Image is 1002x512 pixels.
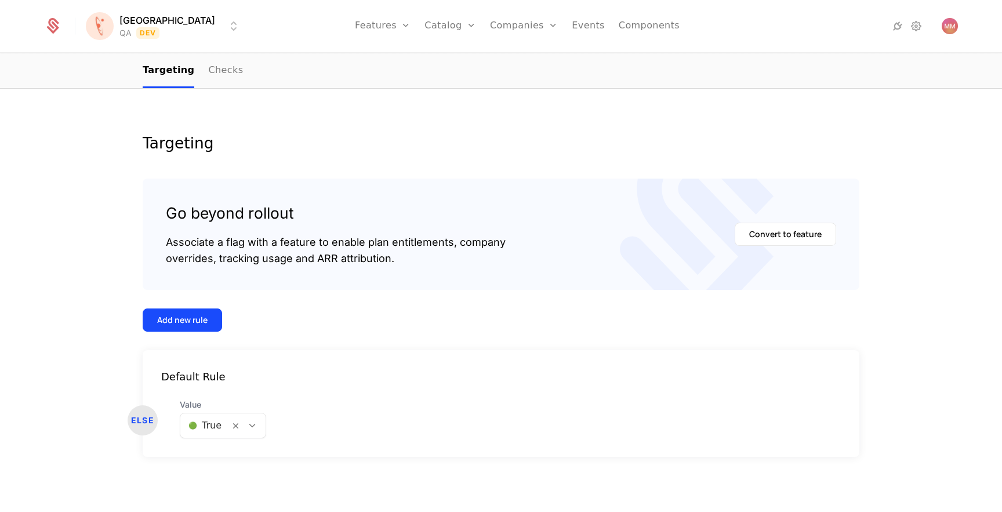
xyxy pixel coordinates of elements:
img: Florence [86,12,114,40]
div: Targeting [143,136,859,151]
nav: Main [143,54,859,88]
button: Select environment [89,13,241,39]
button: Open user button [942,18,958,34]
div: ELSE [128,405,158,435]
a: Checks [208,54,243,88]
a: Integrations [891,19,905,33]
div: Go beyond rollout [166,202,506,225]
div: Default Rule [143,369,859,385]
div: QA [119,27,132,39]
span: Value [180,399,266,411]
div: Add new rule [157,314,208,326]
div: Associate a flag with a feature to enable plan entitlements, company overrides, tracking usage an... [166,234,506,267]
span: Dev [136,27,160,39]
a: Targeting [143,54,194,88]
a: Settings [909,19,923,33]
ul: Choose Sub Page [143,54,243,88]
img: Marko Milosavljevic [942,18,958,34]
span: [GEOGRAPHIC_DATA] [119,13,215,27]
button: Convert to feature [735,223,836,246]
button: Add new rule [143,308,222,332]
